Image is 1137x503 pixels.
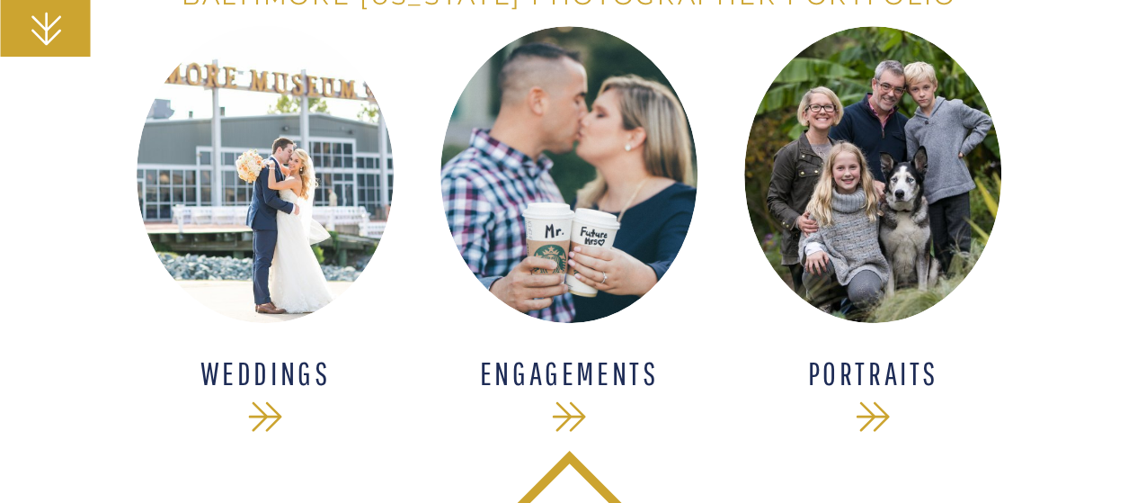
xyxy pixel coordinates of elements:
[756,357,990,391] a: Portraits
[148,357,383,391] a: WEDDINGS
[452,357,687,391] a: ENGAGEMENTS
